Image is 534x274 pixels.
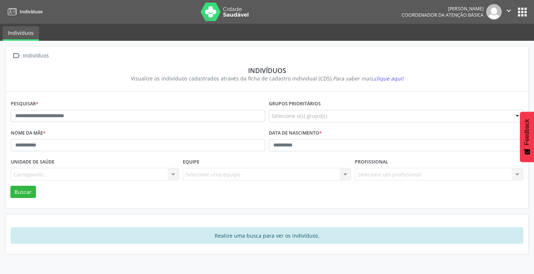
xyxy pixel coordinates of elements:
img: img [486,4,502,20]
a:  Indivíduos [11,50,50,61]
button:  [502,4,516,20]
div: Indivíduos [22,50,50,61]
label: Pesquisar [11,98,39,110]
label: Equipe [183,156,200,168]
label: Grupos prioritários [269,98,321,110]
button: Feedback - Mostrar pesquisa [520,112,534,162]
span: Selecione o(s) grupo(s) [271,112,327,120]
a: Indivíduos [5,6,43,18]
label: Profissional [355,156,388,168]
label: Data de nascimento [269,128,322,139]
div: Visualize os indivíduos cadastrados através da ficha de cadastro individual (CDS). [16,75,518,82]
div: [PERSON_NAME] [402,6,484,12]
div: Realize uma busca para ver os indivíduos. [11,227,523,244]
a: Indivíduos [3,26,39,41]
span: Coordenador da Atenção Básica [402,12,484,18]
div: Indivíduos [16,66,518,75]
label: Nome da mãe [11,128,46,139]
button: apps [516,6,529,19]
i:  [505,7,513,15]
span: clique aqui! [374,75,403,82]
span: Indivíduos [20,9,43,15]
label: Unidade de saúde [11,156,55,168]
i:  [11,50,22,61]
i: Para saber mais, [333,75,403,82]
span: Feedback [524,119,530,145]
button: Buscar [10,186,36,198]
